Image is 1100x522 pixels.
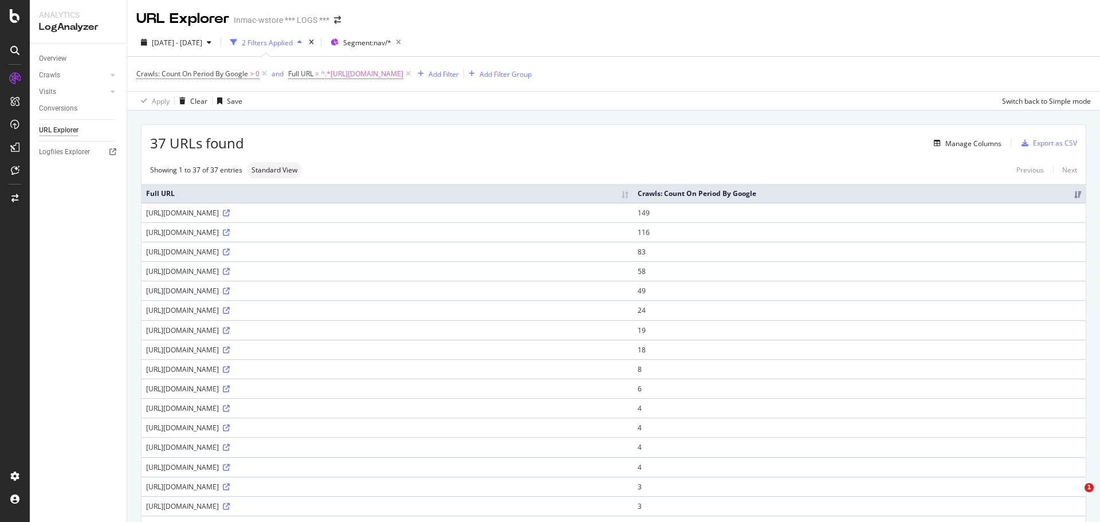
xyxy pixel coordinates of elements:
[146,482,628,492] div: [URL][DOMAIN_NAME]
[146,384,628,394] div: [URL][DOMAIN_NAME]
[929,136,1001,150] button: Manage Columns
[272,69,284,79] div: and
[136,9,229,29] div: URL Explorer
[633,242,1086,261] td: 83
[39,124,78,136] div: URL Explorer
[464,67,532,81] button: Add Filter Group
[39,53,119,65] a: Overview
[39,103,119,115] a: Conversions
[242,38,293,48] div: 2 Filters Applied
[39,69,107,81] a: Crawls
[39,53,66,65] div: Overview
[152,96,170,106] div: Apply
[136,69,248,79] span: Crawls: Count On Period By Google
[136,33,216,52] button: [DATE] - [DATE]
[1002,96,1091,106] div: Switch back to Simple mode
[152,38,202,48] span: [DATE] - [DATE]
[142,184,633,203] th: Full URL: activate to sort column ascending
[633,300,1086,320] td: 24
[315,69,319,79] span: =
[146,501,628,511] div: [URL][DOMAIN_NAME]
[175,92,207,110] button: Clear
[633,203,1086,222] td: 149
[39,86,56,98] div: Visits
[633,398,1086,418] td: 4
[39,21,117,34] div: LogAnalyzer
[146,325,628,335] div: [URL][DOMAIN_NAME]
[146,247,628,257] div: [URL][DOMAIN_NAME]
[146,345,628,355] div: [URL][DOMAIN_NAME]
[326,33,406,52] button: Segment:nav/*
[227,96,242,106] div: Save
[150,165,242,175] div: Showing 1 to 37 of 37 entries
[633,281,1086,300] td: 49
[39,69,60,81] div: Crawls
[39,146,119,158] a: Logfiles Explorer
[945,139,1001,148] div: Manage Columns
[321,66,403,82] span: ^.*[URL][DOMAIN_NAME]
[633,340,1086,359] td: 18
[633,477,1086,496] td: 3
[633,261,1086,281] td: 58
[247,162,302,178] div: neutral label
[633,418,1086,437] td: 4
[633,496,1086,516] td: 3
[146,364,628,374] div: [URL][DOMAIN_NAME]
[633,184,1086,203] th: Crawls: Count On Period By Google: activate to sort column ascending
[633,457,1086,477] td: 4
[343,38,391,48] span: Segment: nav/*
[213,92,242,110] button: Save
[146,208,628,218] div: [URL][DOMAIN_NAME]
[413,67,459,81] button: Add Filter
[190,96,207,106] div: Clear
[256,66,260,82] span: 0
[633,359,1086,379] td: 8
[633,437,1086,457] td: 4
[226,33,307,52] button: 2 Filters Applied
[633,222,1086,242] td: 116
[39,124,119,136] a: URL Explorer
[633,320,1086,340] td: 19
[146,442,628,452] div: [URL][DOMAIN_NAME]
[150,134,244,153] span: 37 URLs found
[250,69,254,79] span: >
[1085,483,1094,492] span: 1
[480,69,532,79] div: Add Filter Group
[307,37,316,48] div: times
[39,9,117,21] div: Analytics
[1061,483,1089,511] iframe: Intercom live chat
[146,227,628,237] div: [URL][DOMAIN_NAME]
[39,103,77,115] div: Conversions
[252,167,297,174] span: Standard View
[146,462,628,472] div: [URL][DOMAIN_NAME]
[146,423,628,433] div: [URL][DOMAIN_NAME]
[146,286,628,296] div: [URL][DOMAIN_NAME]
[997,92,1091,110] button: Switch back to Simple mode
[429,69,459,79] div: Add Filter
[1033,138,1077,148] div: Export as CSV
[272,68,284,79] button: and
[288,69,313,79] span: Full URL
[39,86,107,98] a: Visits
[146,403,628,413] div: [URL][DOMAIN_NAME]
[146,305,628,315] div: [URL][DOMAIN_NAME]
[334,16,341,24] div: arrow-right-arrow-left
[633,379,1086,398] td: 6
[1017,134,1077,152] button: Export as CSV
[39,146,90,158] div: Logfiles Explorer
[146,266,628,276] div: [URL][DOMAIN_NAME]
[136,92,170,110] button: Apply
